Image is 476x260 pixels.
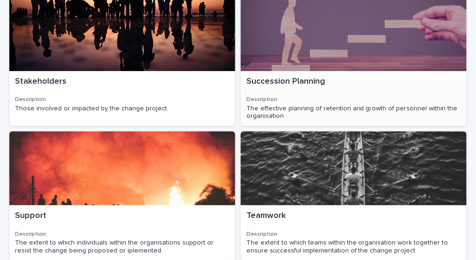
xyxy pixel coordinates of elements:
span: Support [15,211,46,220]
h3: Description [246,231,461,238]
span: Stakeholders [15,77,66,86]
a: SupportDescriptionThe extent to which individuals within the organisations support or resist the ... [9,131,235,260]
span: Teamwork [246,211,286,220]
span: The extent to which teams within the organisation work together to ensure successful implementati... [246,239,450,254]
span: Those involved or impacted by the change project. [15,105,168,112]
span: Succession Planning [246,77,325,86]
span: The extent to which individuals within the organisations support or resist the change being propo... [15,239,216,254]
span: The effective planning of retention and growth of personnel within the organisation [246,105,460,120]
h3: Description [246,96,461,103]
h3: Description [15,231,230,238]
a: TeamworkDescriptionThe extent to which teams within the organisation work together to ensure succ... [241,131,467,260]
h3: Description [15,96,230,103]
